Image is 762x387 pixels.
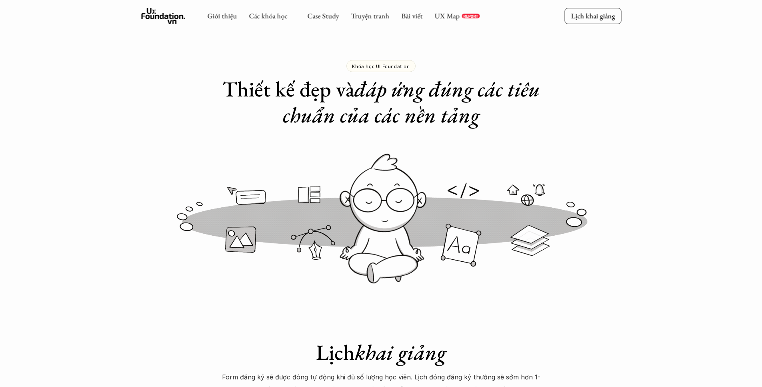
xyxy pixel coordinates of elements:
p: Khóa học UI Foundation [352,63,410,69]
a: Các khóa học [249,11,287,20]
em: khai giảng [355,338,446,366]
a: Bài viết [401,11,422,20]
p: Lịch khai giảng [571,11,615,20]
p: REPORT [463,14,478,18]
a: Case Study [307,11,339,20]
em: đáp ứng đúng các tiêu chuẩn của các nền tảng [283,75,545,129]
a: Giới thiệu [207,11,237,20]
a: Lịch khai giảng [564,8,621,24]
a: Truyện tranh [351,11,389,20]
a: UX Map [434,11,460,20]
h1: Lịch [221,339,541,365]
h1: Thiết kế đẹp và [221,76,541,128]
